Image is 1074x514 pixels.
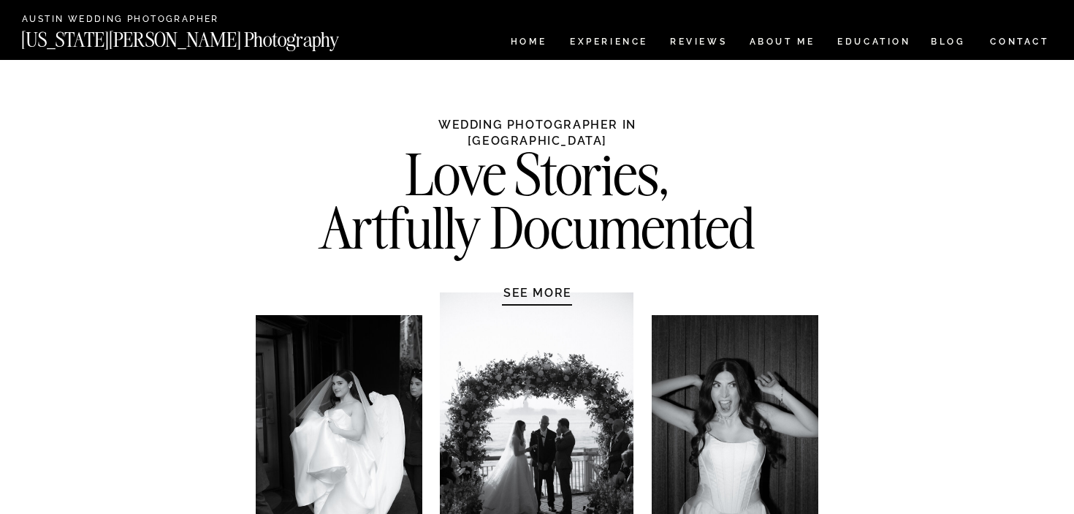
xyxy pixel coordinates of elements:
a: ABOUT ME [749,37,815,50]
a: BLOG [931,37,966,50]
a: HOME [508,37,549,50]
a: Experience [570,37,647,50]
a: [US_STATE][PERSON_NAME] Photography [21,30,388,42]
h2: Love Stories, Artfully Documented [282,148,793,176]
a: REVIEWS [670,37,725,50]
h1: Wedding Photographer in [GEOGRAPHIC_DATA] [400,117,674,146]
a: CONTACT [989,34,1050,50]
a: EDUCATION [836,37,913,50]
a: SEE MORE [468,285,607,300]
a: Austin Wedding Photographer [22,15,242,26]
